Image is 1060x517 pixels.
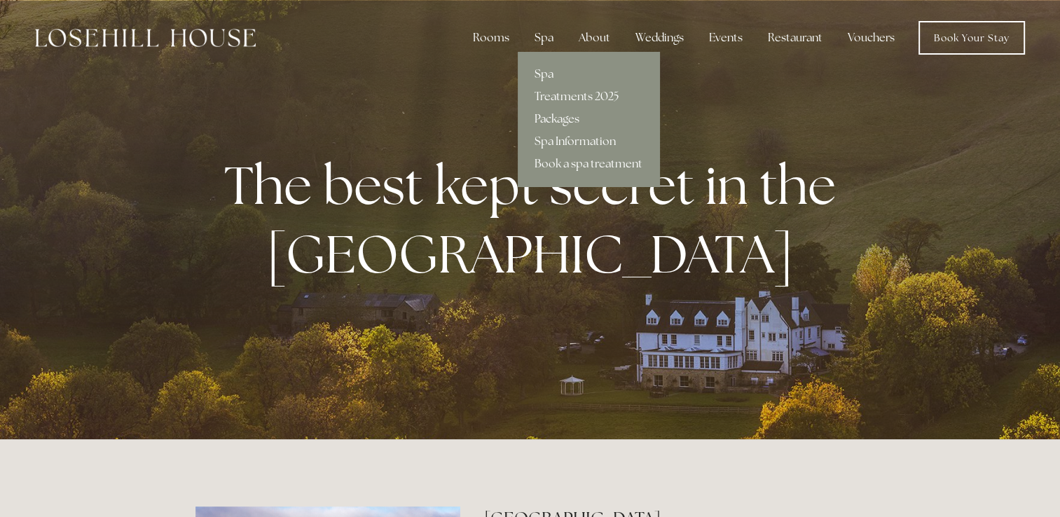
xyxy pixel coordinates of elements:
[518,153,659,175] a: Book a spa treatment
[918,21,1025,55] a: Book Your Stay
[518,108,659,130] a: Packages
[624,24,695,52] div: Weddings
[698,24,754,52] div: Events
[224,151,847,288] strong: The best kept secret in the [GEOGRAPHIC_DATA]
[757,24,834,52] div: Restaurant
[35,29,256,47] img: Losehill House
[462,24,521,52] div: Rooms
[518,63,659,85] a: Spa
[518,130,659,153] a: Spa Information
[567,24,621,52] div: About
[518,85,659,108] a: Treatments 2025
[837,24,906,52] a: Vouchers
[523,24,565,52] div: Spa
